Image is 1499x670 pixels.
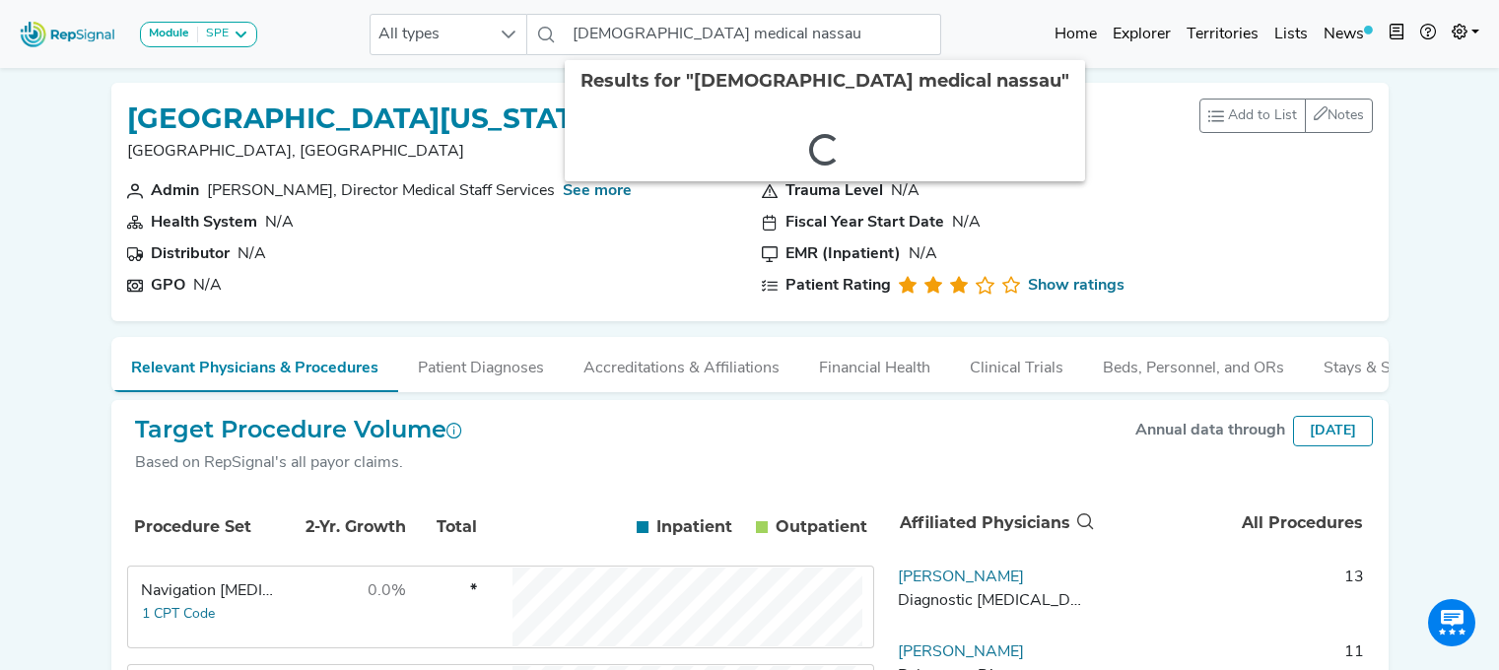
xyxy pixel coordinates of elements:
button: Stays & Services [1304,337,1460,390]
div: Diagnostic Radiology [898,589,1089,613]
div: [DATE] [1293,416,1373,446]
div: Annual data through [1135,419,1285,442]
a: News [1316,15,1381,54]
button: Beds, Personnel, and ORs [1083,337,1304,390]
p: [GEOGRAPHIC_DATA], [GEOGRAPHIC_DATA] [127,140,601,164]
button: Relevant Physicians & Procedures [111,337,398,392]
th: Procedure Set [131,494,279,561]
div: Distributor [151,242,230,266]
span: Notes [1328,108,1364,123]
th: All Procedures [1098,491,1372,556]
a: Territories [1179,15,1266,54]
button: Add to List [1199,99,1306,133]
div: Navigation Bronchoscopy [141,579,276,603]
button: Clinical Trials [950,337,1083,390]
th: 2-Yr. Growth [281,494,409,561]
span: All types [371,15,489,54]
span: Results for "[DEMOGRAPHIC_DATA] medical nassau" [580,70,1069,92]
th: Total [411,494,480,561]
button: Accreditations & Affiliations [564,337,799,390]
strong: Module [149,28,189,39]
a: [PERSON_NAME] [898,644,1024,660]
div: N/A [891,179,920,203]
div: Based on RepSignal's all payor claims. [135,451,462,475]
button: Notes [1305,99,1373,133]
button: Patient Diagnoses [398,337,564,390]
div: Fiscal Year Start Date [785,211,944,234]
a: Lists [1266,15,1316,54]
h2: Target Procedure Volume [135,416,462,444]
div: SPE [198,27,229,42]
div: toolbar [1199,99,1373,133]
div: Health System [151,211,257,234]
div: Patient Rating [785,274,891,298]
a: [PERSON_NAME] [898,569,1024,585]
div: N/A [193,274,222,298]
td: 13 [1097,566,1373,625]
span: Inpatient [656,515,732,539]
button: 1 CPT Code [141,603,216,626]
div: N/A [265,211,294,234]
div: N/A [952,211,981,234]
div: N/A [909,242,937,266]
a: Home [1047,15,1105,54]
span: Outpatient [776,515,867,539]
th: Affiliated Physicians [891,491,1098,556]
a: Explorer [1105,15,1179,54]
span: 0.0% [368,583,406,599]
div: [PERSON_NAME], Director Medical Staff Services [207,179,555,203]
div: GPO [151,274,185,298]
div: N/A [238,242,266,266]
button: Financial Health [799,337,950,390]
div: Tamela Taylor, Director Medical Staff Services [207,179,555,203]
span: Add to List [1228,105,1297,126]
div: EMR (Inpatient) [785,242,901,266]
h1: [GEOGRAPHIC_DATA][US_STATE] [127,102,601,136]
a: See more [563,183,632,199]
a: Show ratings [1028,274,1124,298]
button: Intel Book [1381,15,1412,54]
button: ModuleSPE [140,22,257,47]
div: Trauma Level [785,179,883,203]
input: Search a physician or facility [565,14,941,55]
div: Admin [151,179,199,203]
